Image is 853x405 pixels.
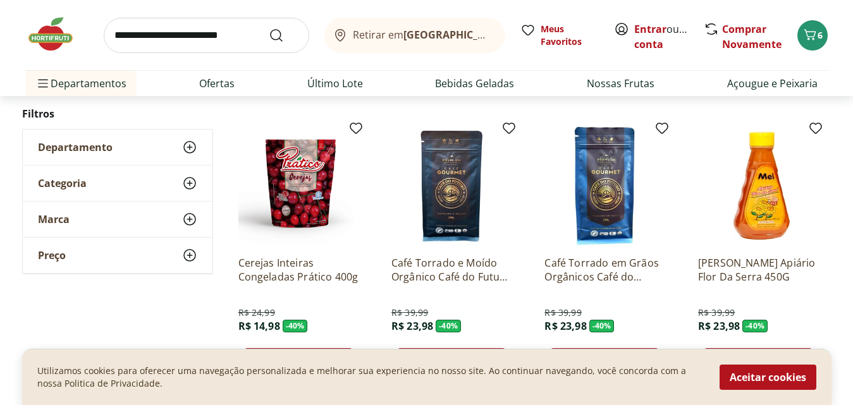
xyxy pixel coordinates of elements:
[238,256,359,284] a: Cerejas Inteiras Congeladas Prático 400g
[283,320,308,332] span: - 40 %
[436,320,461,332] span: - 40 %
[38,213,70,226] span: Marca
[22,101,213,126] h2: Filtros
[587,76,654,91] a: Nossas Frutas
[199,76,235,91] a: Ofertas
[544,256,665,284] a: Café Torrado em Grãos Orgânicos Café do Futuro 250g
[634,22,666,36] a: Entrar
[698,319,740,333] span: R$ 23,98
[403,28,617,42] b: [GEOGRAPHIC_DATA]/[GEOGRAPHIC_DATA]
[23,130,212,165] button: Departamento
[25,15,89,53] img: Hortifruti
[238,306,275,319] span: R$ 24,99
[698,256,818,284] a: [PERSON_NAME] Apiário Flor Da Serra 450G
[104,18,309,53] input: search
[698,126,818,246] img: Mel Bisnaga Apiário Flor Da Serra 450G
[38,177,87,190] span: Categoria
[35,68,51,99] button: Menu
[589,320,615,332] span: - 40 %
[520,23,599,48] a: Meus Favoritos
[435,76,514,91] a: Bebidas Geladas
[698,306,735,319] span: R$ 39,99
[37,365,704,390] p: Utilizamos cookies para oferecer uma navegação personalizada e melhorar sua experiencia no nosso ...
[634,21,690,52] span: ou
[38,249,66,262] span: Preço
[23,238,212,273] button: Preço
[23,166,212,201] button: Categoria
[797,20,828,51] button: Carrinho
[544,319,586,333] span: R$ 23,98
[391,256,512,284] a: Café Torrado e Moído Orgânico Café do Futuro 250g
[818,29,823,41] span: 6
[353,29,493,40] span: Retirar em
[23,202,212,237] button: Marca
[307,76,363,91] a: Último Lote
[742,320,768,332] span: - 40 %
[391,126,512,246] img: Café Torrado e Moído Orgânico Café do Futuro 250g
[238,319,280,333] span: R$ 14,98
[269,28,299,43] button: Submit Search
[541,23,599,48] span: Meus Favoritos
[722,22,782,51] a: Comprar Novamente
[324,18,505,53] button: Retirar em[GEOGRAPHIC_DATA]/[GEOGRAPHIC_DATA]
[35,68,126,99] span: Departamentos
[544,306,581,319] span: R$ 39,99
[727,76,818,91] a: Açougue e Peixaria
[391,306,428,319] span: R$ 39,99
[544,126,665,246] img: Café Torrado em Grãos Orgânicos Café do Futuro 250g
[38,141,113,154] span: Departamento
[391,319,433,333] span: R$ 23,98
[720,365,816,390] button: Aceitar cookies
[634,22,704,51] a: Criar conta
[238,126,359,246] img: Cerejas Inteiras Congeladas Prático 400g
